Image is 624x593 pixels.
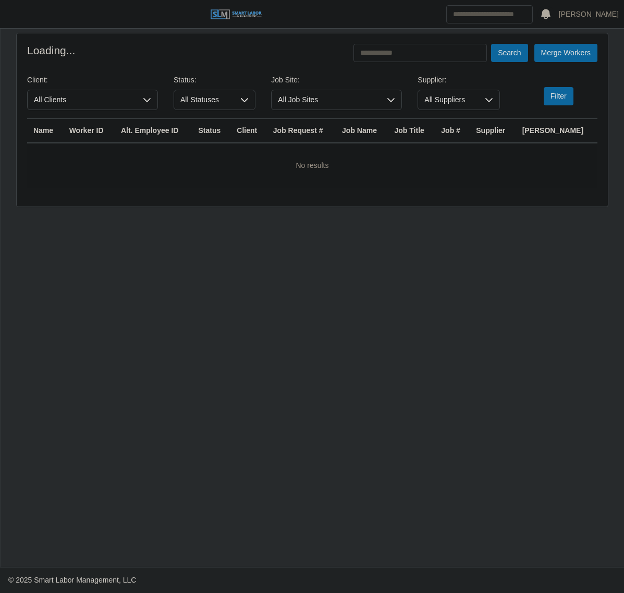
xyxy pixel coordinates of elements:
span: All Statuses [174,90,234,110]
td: No results [27,143,597,188]
span: All Clients [28,90,137,110]
label: Status: [174,75,197,86]
input: Search [446,5,533,23]
th: Alt. Employee ID [115,119,192,143]
th: Job Title [388,119,435,143]
span: © 2025 Smart Labor Management, LLC [8,576,136,584]
th: Job Request # [267,119,336,143]
button: Merge Workers [534,44,597,62]
th: [PERSON_NAME] [516,119,597,143]
button: Search [491,44,528,62]
th: Client [230,119,266,143]
th: Name [27,119,63,143]
button: Filter [544,87,573,105]
th: Job # [435,119,470,143]
th: Status [192,119,231,143]
label: Job Site: [271,75,299,86]
th: Job Name [336,119,388,143]
span: All Suppliers [418,90,478,110]
a: [PERSON_NAME] [559,9,619,20]
label: Supplier: [418,75,446,86]
h4: Loading... [27,44,75,57]
span: All Job Sites [272,90,381,110]
img: SLM Logo [210,9,262,20]
label: Client: [27,75,48,86]
th: Worker ID [63,119,115,143]
th: Supplier [470,119,516,143]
